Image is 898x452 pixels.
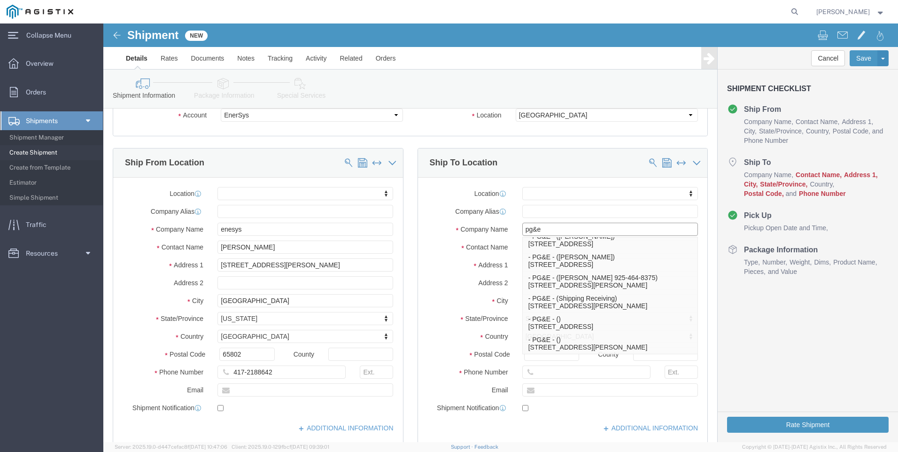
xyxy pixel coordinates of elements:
[26,83,53,101] span: Orders
[0,244,103,263] a: Resources
[26,215,53,234] span: Traffic
[742,443,887,451] span: Copyright © [DATE]-[DATE] Agistix Inc., All Rights Reserved
[9,143,96,162] span: Create Shipment
[232,444,329,450] span: Client: 2025.19.0-129fbcf
[9,188,96,207] span: Simple Shipment
[9,173,96,192] span: Estimator
[9,128,96,147] span: Shipment Manager
[115,444,227,450] span: Server: 2025.19.0-d447cefac8f
[7,5,73,19] img: logo
[0,54,103,73] a: Overview
[0,111,103,130] a: Shipments
[9,158,96,177] span: Create from Template
[103,23,898,442] iframe: FS Legacy Container
[816,7,870,17] span: Danialle Wigle
[0,83,103,101] a: Orders
[26,111,64,130] span: Shipments
[26,244,64,263] span: Resources
[451,444,474,450] a: Support
[291,444,329,450] span: [DATE] 09:39:01
[26,26,78,45] span: Collapse Menu
[26,54,60,73] span: Overview
[0,215,103,234] a: Traffic
[474,444,498,450] a: Feedback
[816,6,885,17] button: [PERSON_NAME]
[189,444,227,450] span: [DATE] 10:47:06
